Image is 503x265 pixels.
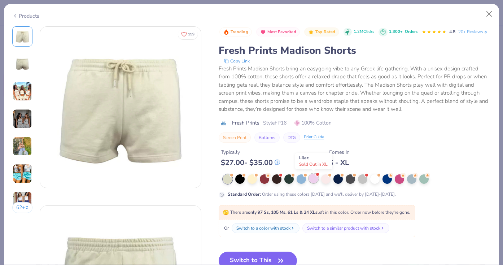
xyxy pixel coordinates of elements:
img: Front [14,28,31,45]
img: brand logo [219,120,228,126]
img: User generated content [13,164,32,183]
span: Most Favorited [267,30,296,34]
span: Sold Out in XL [299,161,328,167]
strong: Standard Order : [228,191,261,197]
div: Print Guide [304,134,324,140]
img: User generated content [13,109,32,129]
div: Products [12,12,39,20]
div: Typically [221,148,280,156]
button: Badge Button [219,27,252,37]
button: Bottoms [254,132,280,143]
button: copy to clipboard [222,57,252,65]
button: Close [482,7,496,21]
span: Or [223,225,229,231]
span: Fresh Prints [232,119,259,127]
span: Top Rated [315,30,336,34]
span: 4.8 [449,29,455,35]
img: User generated content [13,136,32,156]
span: 🫣 [223,209,229,216]
div: S - XL [329,158,350,167]
img: User generated content [13,82,32,101]
button: Screen Print [219,132,251,143]
span: 159 [188,32,194,36]
div: 4.8 Stars [422,26,446,38]
img: Front [40,27,201,188]
img: Trending sort [223,29,229,35]
span: 1.2M Clicks [354,29,374,35]
div: 1,300+ [389,29,417,35]
img: User generated content [13,191,32,211]
div: $ 27.00 - $ 35.00 [221,158,280,167]
span: Style FP16 [263,119,287,127]
button: Badge Button [304,27,339,37]
button: DTG [283,132,300,143]
button: Switch to a color with stock [232,223,299,233]
span: Trending [231,30,248,34]
button: Badge Button [256,27,300,37]
span: There are left in this color. Order now before they're gone. [223,209,410,215]
img: Back [14,55,31,73]
strong: only 97 Ss, 105 Ms, 61 Ls & 24 XLs [248,209,318,215]
span: 100% Cotton [294,119,332,127]
button: Switch to a similar product with stock [302,223,389,233]
div: Lilac [295,153,332,169]
div: Switch to a color with stock [236,225,290,231]
div: Order using these colors [DATE] and we'll deliver by [DATE]-[DATE]. [228,191,396,197]
img: Top Rated sort [308,29,314,35]
div: Comes In [329,148,350,156]
div: Fresh Prints Madison Shorts [219,44,491,57]
div: Switch to a similar product with stock [307,225,380,231]
img: Most Favorited sort [260,29,266,35]
button: 62+ [12,202,33,213]
span: Orders [405,29,417,34]
div: Fresh Prints Madison Shorts bring an easygoing vibe to any Greek life gathering. With a unisex de... [219,65,491,113]
a: 20+ Reviews [458,29,488,35]
button: Like [178,29,198,39]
